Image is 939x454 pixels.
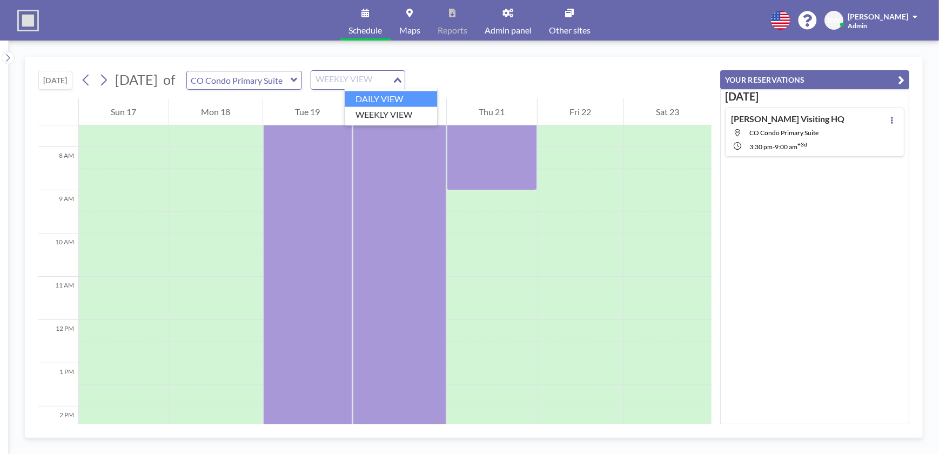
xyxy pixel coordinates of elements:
div: 1 PM [38,363,78,406]
div: Search for option [311,71,405,89]
div: 10 AM [38,233,78,277]
span: Admin panel [485,26,532,35]
span: BW [828,16,841,25]
div: 2 PM [38,406,78,450]
span: - [773,143,775,151]
div: 9 AM [38,190,78,233]
span: Schedule [348,26,382,35]
span: CO Condo Primary Suite [749,129,819,137]
img: organization-logo [17,10,39,31]
span: 9:00 AM [775,143,797,151]
li: WEEKLY VIEW [345,106,437,122]
li: DAILY VIEW [345,91,437,107]
input: CO Condo Primary Suite [187,71,291,89]
div: Thu 21 [447,98,537,125]
div: 8 AM [38,147,78,190]
span: Maps [399,26,420,35]
span: 3:30 PM [749,143,773,151]
div: Sun 17 [79,98,169,125]
h4: [PERSON_NAME] Visiting HQ [731,113,844,124]
input: Search for option [312,73,391,87]
h3: [DATE] [725,90,904,103]
button: [DATE] [38,71,72,90]
div: Mon 18 [169,98,263,125]
span: Other sites [549,26,591,35]
span: [DATE] [115,71,158,88]
div: Fri 22 [538,98,623,125]
div: 12 PM [38,320,78,363]
div: Sat 23 [624,98,712,125]
button: YOUR RESERVATIONS [720,70,909,89]
div: 11 AM [38,277,78,320]
sup: +3d [797,141,807,148]
span: of [163,71,175,88]
span: Admin [848,22,867,30]
span: [PERSON_NAME] [848,12,908,21]
div: Tue 19 [263,98,352,125]
div: 7 AM [38,104,78,147]
span: Reports [438,26,467,35]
